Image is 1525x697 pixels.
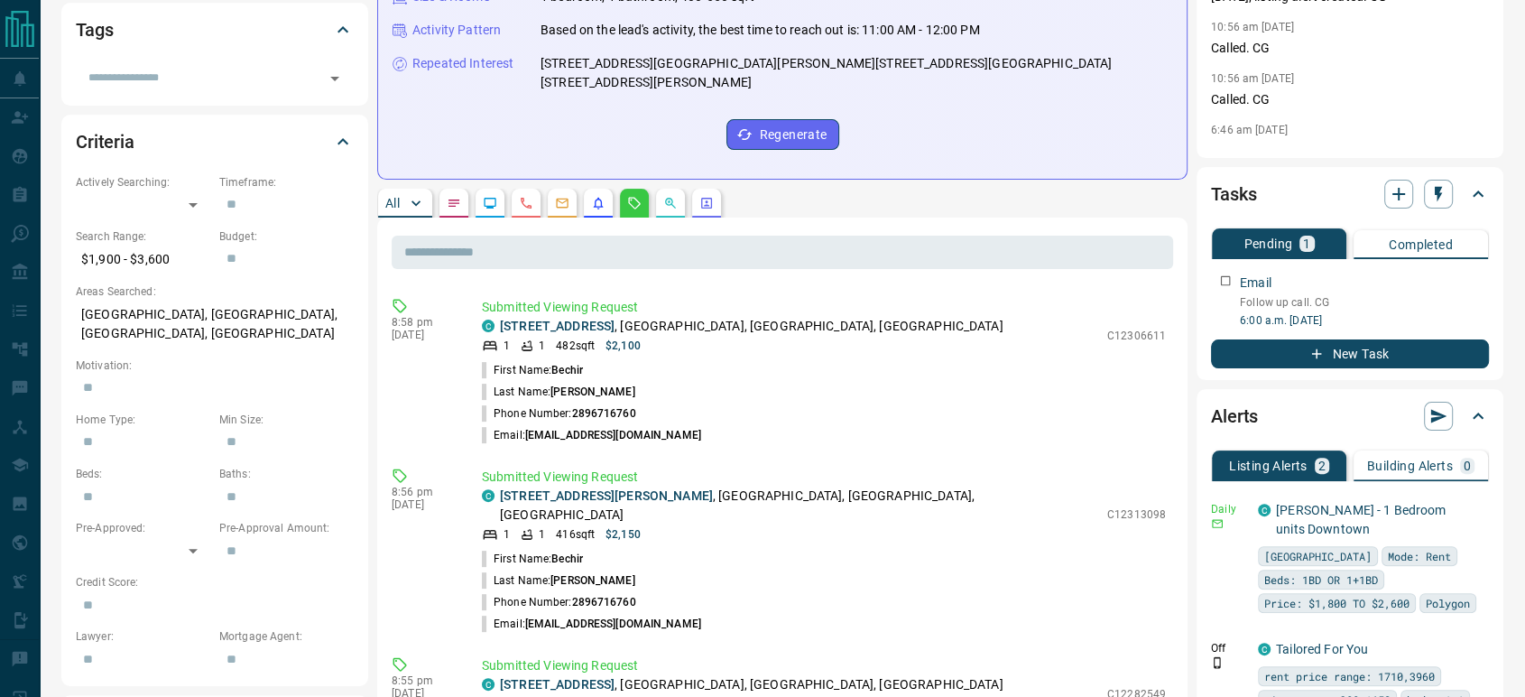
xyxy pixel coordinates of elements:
[551,553,583,565] span: Bechir
[483,196,497,210] svg: Lead Browsing Activity
[605,526,641,543] p: $2,150
[1211,21,1294,33] p: 10:56 am [DATE]
[525,429,701,441] span: [EMAIL_ADDRESS][DOMAIN_NAME]
[1264,594,1409,612] span: Price: $1,800 TO $2,600
[76,8,354,51] div: Tags
[555,196,569,210] svg: Emails
[525,618,701,630] span: [EMAIL_ADDRESS][DOMAIN_NAME]
[482,656,1166,675] p: Submitted Viewing Request
[556,338,595,354] p: 482 sqft
[76,15,113,44] h2: Tags
[76,127,134,156] h2: Criteria
[1211,180,1256,209] h2: Tasks
[76,520,210,536] p: Pre-Approved:
[1318,460,1326,472] p: 2
[392,486,455,498] p: 8:56 pm
[1211,90,1489,109] p: Called. CG
[412,54,513,73] p: Repeated Interest
[482,405,636,422] p: Phone Number:
[482,678,494,691] div: condos.ca
[1240,274,1271,293] p: Email
[76,120,354,163] div: Criteria
[500,675,1003,694] p: , [GEOGRAPHIC_DATA], [GEOGRAPHIC_DATA], [GEOGRAPHIC_DATA]
[447,196,461,210] svg: Notes
[1389,238,1453,251] p: Completed
[1276,642,1368,656] a: Tailored For You
[1211,172,1489,216] div: Tasks
[1211,656,1224,669] svg: Push Notification Only
[76,174,210,191] p: Actively Searching:
[1388,547,1451,565] span: Mode: Rent
[699,196,714,210] svg: Agent Actions
[219,412,354,428] p: Min Size:
[500,487,1098,525] p: , [GEOGRAPHIC_DATA], [GEOGRAPHIC_DATA], [GEOGRAPHIC_DATA]
[500,677,615,692] a: [STREET_ADDRESS]
[482,616,701,632] p: Email:
[1264,667,1435,685] span: rent price range: 1710,3960
[392,316,455,329] p: 8:58 pm
[219,228,354,245] p: Budget:
[76,300,354,348] p: [GEOGRAPHIC_DATA], [GEOGRAPHIC_DATA], [GEOGRAPHIC_DATA], [GEOGRAPHIC_DATA]
[500,317,1003,336] p: , [GEOGRAPHIC_DATA], [GEOGRAPHIC_DATA], [GEOGRAPHIC_DATA]
[1240,294,1489,311] p: Follow up call. CG
[482,594,636,610] p: Phone Number:
[1211,339,1489,368] button: New Task
[76,228,210,245] p: Search Range:
[1229,460,1308,472] p: Listing Alerts
[591,196,605,210] svg: Listing Alerts
[550,386,634,398] span: [PERSON_NAME]
[627,196,642,210] svg: Requests
[1107,506,1166,523] p: C12313098
[663,196,678,210] svg: Opportunities
[76,412,210,428] p: Home Type:
[1303,237,1310,250] p: 1
[482,489,494,502] div: condos.ca
[219,466,354,482] p: Baths:
[551,364,583,376] span: Bechir
[1211,395,1489,438] div: Alerts
[76,466,210,482] p: Beds:
[482,468,1166,487] p: Submitted Viewing Request
[1107,328,1166,344] p: C12306611
[571,407,635,420] span: 2896716760
[550,574,634,587] span: [PERSON_NAME]
[571,596,635,609] span: 2896716760
[219,520,354,536] p: Pre-Approval Amount:
[726,119,839,150] button: Regenerate
[1464,460,1471,472] p: 0
[1211,517,1224,530] svg: Email
[76,358,354,374] p: Motivation:
[1211,39,1489,58] p: Called. CG
[1211,142,1489,161] p: .
[76,283,354,300] p: Areas Searched:
[76,574,354,590] p: Credit Score:
[504,526,510,543] p: 1
[541,54,1172,92] p: [STREET_ADDRESS][GEOGRAPHIC_DATA][PERSON_NAME][STREET_ADDRESS][GEOGRAPHIC_DATA][STREET_ADDRESS][P...
[556,526,595,543] p: 416 sqft
[219,174,354,191] p: Timeframe:
[482,384,635,400] p: Last Name:
[1240,312,1489,329] p: 6:00 a.m. [DATE]
[1211,124,1288,136] p: 6:46 am [DATE]
[1264,547,1372,565] span: [GEOGRAPHIC_DATA]
[482,551,583,567] p: First Name:
[76,628,210,645] p: Lawyer:
[482,298,1166,317] p: Submitted Viewing Request
[500,319,615,333] a: [STREET_ADDRESS]
[1243,237,1292,250] p: Pending
[1211,72,1294,85] p: 10:56 am [DATE]
[1211,640,1247,656] p: Off
[412,21,501,40] p: Activity Pattern
[1426,594,1470,612] span: Polygon
[519,196,533,210] svg: Calls
[219,628,354,645] p: Mortgage Agent:
[1211,402,1258,431] h2: Alerts
[605,338,641,354] p: $2,100
[1258,643,1271,655] div: condos.ca
[1276,503,1446,536] a: [PERSON_NAME] - 1 Bedroom units Downtown
[482,320,494,332] div: condos.ca
[504,338,510,354] p: 1
[385,197,400,209] p: All
[76,245,210,274] p: $1,900 - $3,600
[539,338,545,354] p: 1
